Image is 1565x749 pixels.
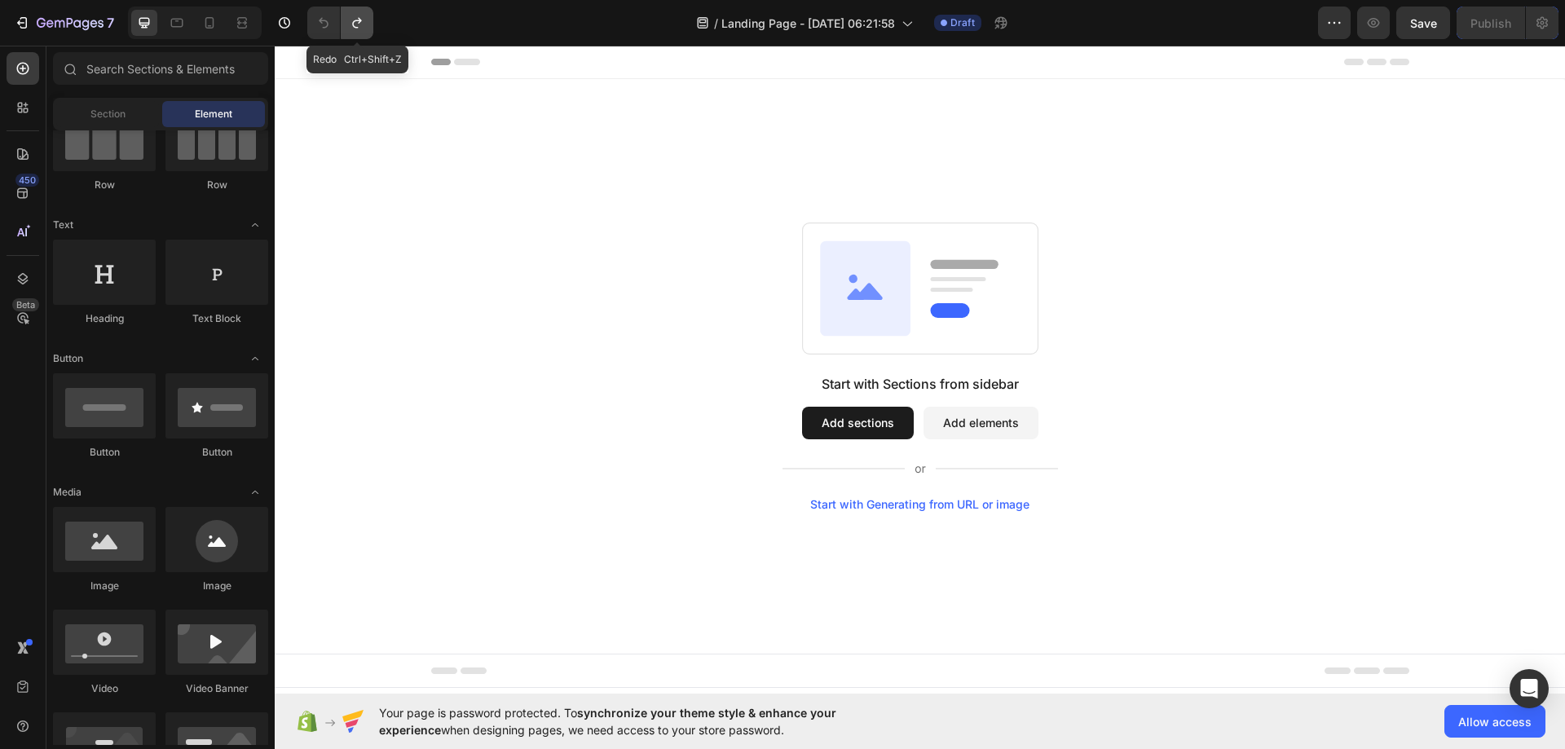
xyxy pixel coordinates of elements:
[950,15,975,30] span: Draft
[53,485,82,500] span: Media
[53,178,156,192] div: Row
[165,681,268,696] div: Video Banner
[53,311,156,326] div: Heading
[1458,713,1532,730] span: Allow access
[53,579,156,593] div: Image
[527,361,639,394] button: Add sections
[53,445,156,460] div: Button
[242,212,268,238] span: Toggle open
[547,328,744,348] div: Start with Sections from sidebar
[165,311,268,326] div: Text Block
[165,445,268,460] div: Button
[165,579,268,593] div: Image
[53,351,83,366] span: Button
[714,15,718,32] span: /
[1457,7,1525,39] button: Publish
[195,107,232,121] span: Element
[1510,669,1549,708] div: Open Intercom Messenger
[165,178,268,192] div: Row
[307,7,373,39] div: Undo/Redo
[90,107,126,121] span: Section
[107,13,114,33] p: 7
[721,15,895,32] span: Landing Page - [DATE] 06:21:58
[53,681,156,696] div: Video
[53,218,73,232] span: Text
[536,452,755,465] div: Start with Generating from URL or image
[53,52,268,85] input: Search Sections & Elements
[15,174,39,187] div: 450
[275,46,1565,694] iframe: Design area
[379,704,900,738] span: Your page is password protected. To when designing pages, we need access to your store password.
[1396,7,1450,39] button: Save
[1410,16,1437,30] span: Save
[12,298,39,311] div: Beta
[242,479,268,505] span: Toggle open
[1470,15,1511,32] div: Publish
[7,7,121,39] button: 7
[379,706,836,737] span: synchronize your theme style & enhance your experience
[1444,705,1545,738] button: Allow access
[649,361,764,394] button: Add elements
[242,346,268,372] span: Toggle open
